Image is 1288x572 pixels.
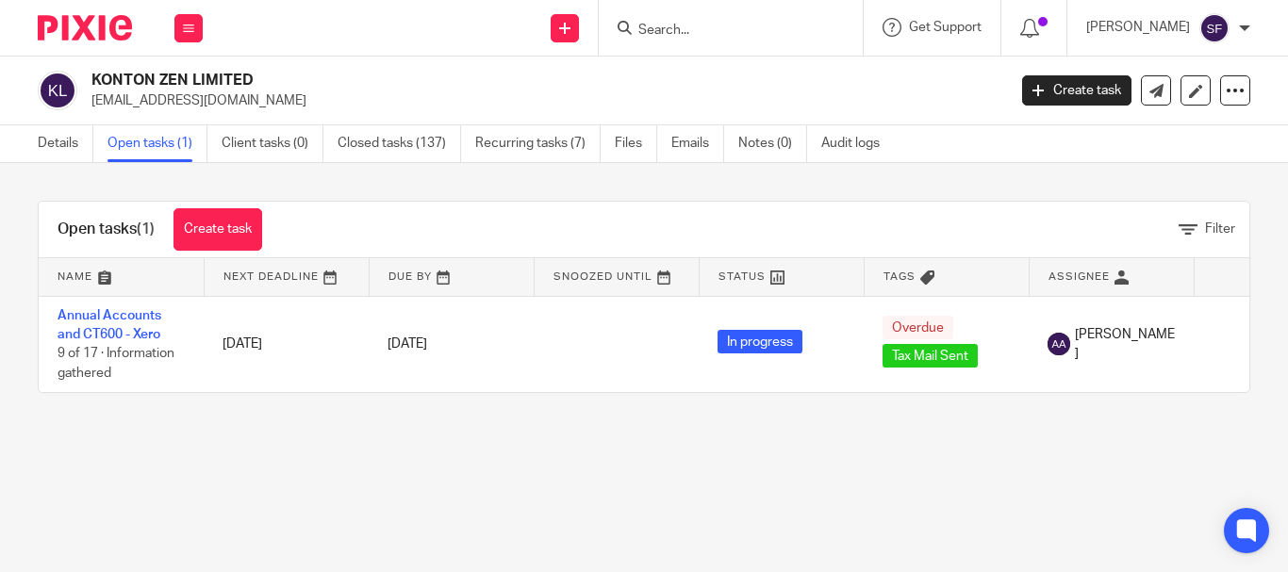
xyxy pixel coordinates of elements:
[137,221,155,237] span: (1)
[91,91,994,110] p: [EMAIL_ADDRESS][DOMAIN_NAME]
[671,125,724,162] a: Emails
[38,125,93,162] a: Details
[107,125,207,162] a: Open tasks (1)
[1086,18,1190,37] p: [PERSON_NAME]
[1048,333,1070,355] img: svg%3E
[1022,75,1131,106] a: Create task
[58,347,174,380] span: 9 of 17 · Information gathered
[718,271,766,282] span: Status
[222,125,323,162] a: Client tasks (0)
[338,125,461,162] a: Closed tasks (137)
[58,220,155,239] h1: Open tasks
[821,125,894,162] a: Audit logs
[38,71,77,110] img: svg%3E
[204,296,369,392] td: [DATE]
[38,15,132,41] img: Pixie
[909,21,982,34] span: Get Support
[58,309,161,341] a: Annual Accounts and CT600 - Xero
[173,208,262,251] a: Create task
[636,23,806,40] input: Search
[1075,325,1175,364] span: [PERSON_NAME]
[615,125,657,162] a: Files
[1205,222,1235,236] span: Filter
[553,271,652,282] span: Snoozed Until
[475,125,601,162] a: Recurring tasks (7)
[1199,13,1230,43] img: svg%3E
[883,344,978,368] span: Tax Mail Sent
[883,316,953,339] span: Overdue
[388,337,427,351] span: [DATE]
[718,330,802,353] span: In progress
[738,125,807,162] a: Notes (0)
[883,271,916,282] span: Tags
[91,71,814,90] h2: KONTON ZEN LIMITED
